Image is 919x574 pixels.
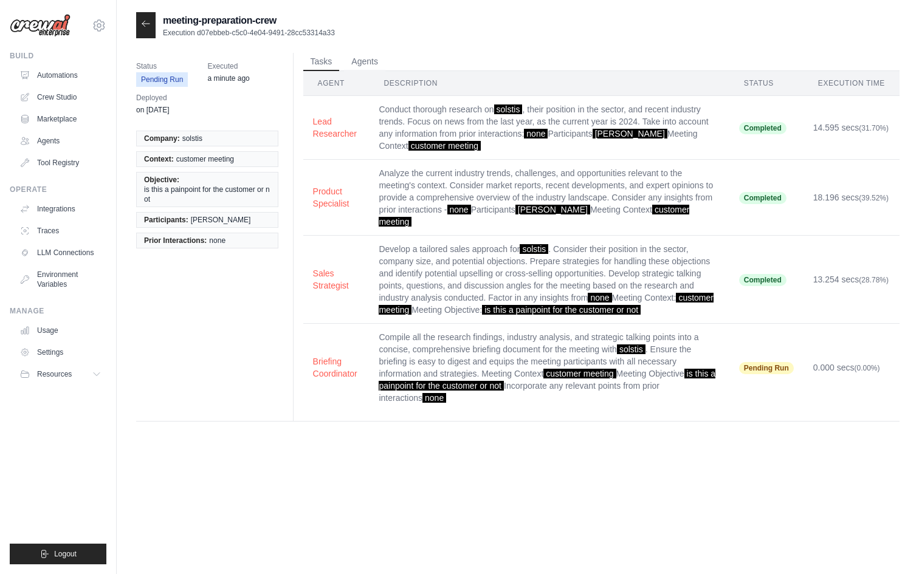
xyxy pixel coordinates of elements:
[447,205,471,214] span: none
[136,60,188,72] span: Status
[369,71,729,96] th: Description
[855,364,880,372] span: (0.00%)
[739,274,786,286] span: Completed
[136,92,169,104] span: Deployed
[15,153,106,173] a: Tool Registry
[303,71,370,96] th: Agent
[182,134,202,143] span: solstis
[15,221,106,241] a: Traces
[10,185,106,194] div: Operate
[15,131,106,151] a: Agents
[588,293,611,302] span: none
[15,199,106,219] a: Integrations
[144,154,174,164] span: Context:
[313,185,360,210] button: Product Specialist
[617,344,645,354] span: solstis
[515,205,590,214] span: [PERSON_NAME]
[313,115,360,140] button: Lead Researcher
[15,343,106,362] a: Settings
[422,393,446,403] span: none
[804,71,900,96] th: Execution Time
[729,71,804,96] th: Status
[369,96,729,160] td: Conduct thorough research on , their position in the sector, and recent industry trends. Focus on...
[739,362,794,374] span: Pending Run
[191,215,251,225] span: [PERSON_NAME]
[15,243,106,262] a: LLM Connections
[15,364,106,384] button: Resources
[176,154,234,164] span: customer meeting
[10,14,71,37] img: Logo
[15,109,106,129] a: Marketplace
[10,544,106,564] button: Logout
[859,194,889,202] span: (39.52%)
[313,267,360,292] button: Sales Strategist
[408,141,481,151] span: customer meeting
[136,106,169,114] time: July 25, 2025 at 23:54 PDT
[369,236,729,324] td: Develop a tailored sales approach for . Consider their position in the sector, company size, and ...
[15,87,106,107] a: Crew Studio
[163,13,335,28] h2: meeting-preparation-crew
[54,549,77,559] span: Logout
[379,293,714,315] span: customer meeting
[593,129,667,138] span: [PERSON_NAME]
[494,104,523,114] span: solstis
[37,369,72,379] span: Resources
[144,175,179,185] span: Objective:
[207,60,249,72] span: Executed
[10,306,106,316] div: Manage
[136,72,188,87] span: Pending Run
[163,28,335,38] p: Execution d07ebbeb-c5c0-4e04-9491-28cc53314a33
[209,236,225,245] span: none
[303,53,340,71] button: Tasks
[144,134,180,143] span: Company:
[15,265,106,294] a: Environment Variables
[15,66,106,85] a: Automations
[369,160,729,236] td: Analyze the current industry trends, challenges, and opportunities relevant to the meeting's cont...
[543,369,616,378] span: customer meeting
[859,276,889,284] span: (28.78%)
[482,305,641,315] span: is this a painpoint for the customer or not
[524,129,548,138] span: none
[739,192,786,204] span: Completed
[520,244,548,254] span: solstis
[144,185,270,204] span: is this a painpoint for the customer or not
[144,236,207,245] span: Prior Interactions:
[10,51,106,61] div: Build
[369,324,729,412] td: Compile all the research findings, industry analysis, and strategic talking points into a concise...
[804,236,900,324] td: 13.254 secs
[313,355,360,380] button: Briefing Coordinator
[859,124,889,132] span: (31.70%)
[207,74,249,83] time: September 12, 2025 at 17:29 PDT
[739,122,786,134] span: Completed
[804,96,900,160] td: 14.595 secs
[15,321,106,340] a: Usage
[804,160,900,236] td: 18.196 secs
[144,215,188,225] span: Participants:
[804,324,900,412] td: 0.000 secs
[344,53,385,71] button: Agents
